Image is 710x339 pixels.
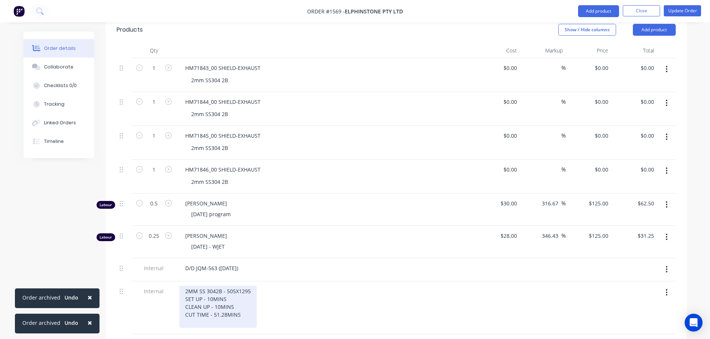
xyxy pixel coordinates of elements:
div: HM71846_00 SHIELD-EXHAUST [179,164,266,175]
div: Order archived [22,294,60,301]
span: % [561,231,566,240]
button: Checklists 0/0 [23,76,94,95]
span: [PERSON_NAME] [185,199,471,207]
button: Close [80,314,100,332]
span: [PERSON_NAME] [185,232,471,240]
button: Add product [578,5,619,17]
div: Qty [132,43,176,58]
div: Cost [474,43,520,58]
span: % [561,199,566,208]
span: % [561,64,566,72]
div: Total [611,43,657,58]
span: Elphinstone Pty Ltd [345,8,403,15]
span: Internal [135,287,173,295]
div: Linked Orders [44,119,76,126]
button: Linked Orders [23,113,94,132]
button: Close [80,288,100,306]
div: [DATE] program [185,209,237,220]
div: Price [566,43,612,58]
button: Show / Hide columns [558,24,616,36]
div: [DATE] - WJET [185,241,231,252]
button: Undo [60,292,82,303]
button: Undo [60,317,82,329]
div: HM71844_00 SHIELD-EXHAUST [179,96,266,107]
div: Labour [97,201,115,209]
span: % [561,97,566,106]
span: % [561,131,566,140]
button: Add product [633,24,676,36]
div: 2mm SS304 2B [185,176,234,187]
div: 2mm SS304 2B [185,75,234,86]
span: % [561,165,566,174]
div: Checklists 0/0 [44,82,77,89]
div: Order archived [22,319,60,327]
button: Close [623,5,660,16]
span: × [88,317,92,328]
div: 2MM SS 3042B - 505X1295 SET UP - 10MINS CLEAN UP - 10MINS CUT TIME - 51.28MINS [179,286,257,328]
div: Labour [97,233,115,241]
button: Collaborate [23,58,94,76]
div: Timeline [44,138,64,145]
div: Markup [520,43,566,58]
span: × [88,292,92,303]
div: Products [117,25,143,34]
span: Internal [135,264,173,272]
div: Tracking [44,101,64,108]
div: Open Intercom Messenger [685,314,703,332]
button: Order details [23,39,94,58]
div: D/D JQM-563 ([DATE]) [179,263,244,274]
div: HM71845_00 SHIELD-EXHAUST [179,130,266,141]
img: Factory [13,6,25,17]
div: Collaborate [44,64,73,70]
button: Tracking [23,95,94,113]
div: Order details [44,45,76,52]
button: Timeline [23,132,94,151]
button: Update Order [664,5,701,16]
div: 2mm SS304 2B [185,143,234,153]
div: 2mm SS304 2B [185,109,234,119]
span: Order #1569 - [307,8,345,15]
div: HM71843_00 SHIELD-EXHAUST [179,63,266,73]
